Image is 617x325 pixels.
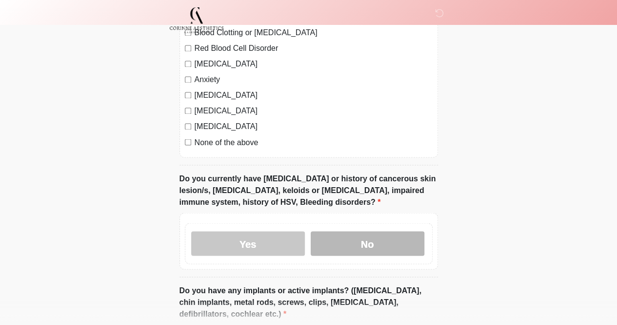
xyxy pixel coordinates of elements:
input: [MEDICAL_DATA] [185,61,191,67]
label: Do you have any implants or active implants? ([MEDICAL_DATA], chin implants, metal rods, screws, ... [179,284,438,320]
input: Anxiety [185,76,191,83]
input: [MEDICAL_DATA] [185,123,191,130]
label: [MEDICAL_DATA] [195,89,433,101]
input: Red Blood Cell Disorder [185,45,191,51]
label: None of the above [195,136,433,148]
label: [MEDICAL_DATA] [195,58,433,70]
label: [MEDICAL_DATA] [195,121,433,132]
img: Corinne Aesthetics Med Spa Logo [170,7,224,33]
label: Red Blood Cell Disorder [195,43,433,54]
label: Anxiety [195,74,433,86]
input: [MEDICAL_DATA] [185,92,191,98]
label: [MEDICAL_DATA] [195,105,433,117]
label: Do you currently have [MEDICAL_DATA] or history of cancerous skin lesion/s, [MEDICAL_DATA], keloi... [179,173,438,208]
input: [MEDICAL_DATA] [185,108,191,114]
input: None of the above [185,139,191,145]
label: No [311,231,424,256]
label: Yes [191,231,305,256]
